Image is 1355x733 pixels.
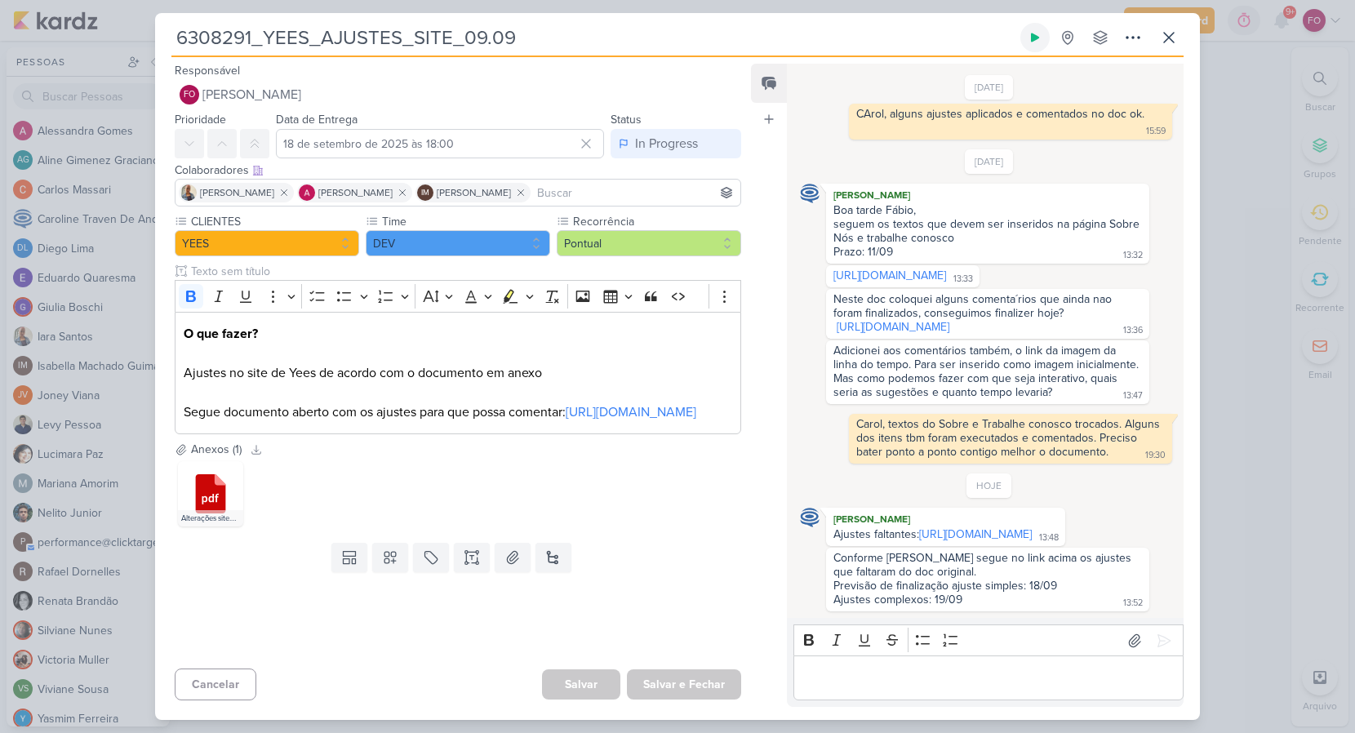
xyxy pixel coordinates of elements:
button: Pontual [557,230,741,256]
div: Prazo: 11/09 [833,245,893,259]
div: Adicionei aos comentários também, o link da imagem da linha do tempo. Para ser inserido como imag... [833,344,1142,399]
span: [PERSON_NAME] [200,185,274,200]
div: Ajustes faltantes: [833,527,1032,541]
img: Caroline Traven De Andrade [800,508,820,527]
label: Prioridade [175,113,226,127]
div: Ajustes complexos: 19/09 [833,593,962,606]
div: 13:48 [1039,531,1059,544]
div: Editor toolbar [793,624,1184,656]
a: [URL][DOMAIN_NAME] [833,269,946,282]
label: Time [380,213,550,230]
input: Buscar [534,183,737,202]
input: Select a date [276,129,604,158]
div: Boa tarde Fábio, [833,203,1142,217]
div: Fabio Oliveira [180,85,199,104]
strong: O que fazer? [184,326,258,342]
button: YEES [175,230,359,256]
div: Alterações site.pdf [178,510,243,526]
p: IM [421,189,429,198]
a: [URL][DOMAIN_NAME] [566,404,696,420]
div: 13:33 [953,273,973,286]
input: Kard Sem Título [171,23,1017,52]
button: FO [PERSON_NAME] [175,80,741,109]
div: 19:30 [1145,449,1166,462]
div: Editor toolbar [175,280,741,312]
button: In Progress [611,129,741,158]
label: Recorrência [571,213,741,230]
img: Alessandra Gomes [299,184,315,201]
button: DEV [366,230,550,256]
div: [PERSON_NAME] [829,511,1062,527]
div: Neste doc coloquei alguns comenta´rios que ainda nao foram finalizados, conseguimos finalizer hoje? [833,292,1142,320]
label: CLIENTES [189,213,359,230]
p: FO [184,91,195,100]
div: Colaboradores [175,162,741,179]
div: CArol, alguns ajustes aplicados e comentados no doc ok. [856,107,1144,121]
div: Editor editing area: main [175,312,741,435]
div: Ligar relógio [1028,31,1042,44]
button: Cancelar [175,669,256,700]
a: [URL][DOMAIN_NAME] [837,320,949,334]
label: Responsável [175,64,240,78]
div: Carol, textos do Sobre e Trabalhe conosco trocados. Alguns dos itens tbm foram executados e comen... [856,417,1163,459]
a: [URL][DOMAIN_NAME] [919,527,1032,541]
div: [PERSON_NAME] [829,187,1146,203]
div: 13:52 [1123,597,1143,610]
div: seguem os textos que devem ser inseridos na página Sobre Nós e trabalhe conosco [833,217,1142,245]
div: Editor editing area: main [793,655,1184,700]
input: Texto sem título [188,263,741,280]
span: [PERSON_NAME] [318,185,393,200]
div: 13:36 [1123,324,1143,337]
div: 13:47 [1123,389,1143,402]
div: In Progress [635,134,698,153]
p: Ajustes no site de Yees de acordo com o documento em anexo Segue documento aberto com os ajustes ... [184,324,732,422]
div: Conforme [PERSON_NAME] segue no link acima os ajustes que faltaram do doc original. [833,551,1142,579]
label: Data de Entrega [276,113,358,127]
div: 13:32 [1123,249,1143,262]
span: [PERSON_NAME] [437,185,511,200]
div: Isabella Machado Guimarães [417,184,433,201]
div: Previsão de finalização ajuste simples: 18/09 [833,579,1142,593]
div: Anexos (1) [191,441,242,458]
img: Caroline Traven De Andrade [800,184,820,203]
div: 15:59 [1146,125,1166,138]
img: Iara Santos [180,184,197,201]
span: [PERSON_NAME] [202,85,301,104]
label: Status [611,113,642,127]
